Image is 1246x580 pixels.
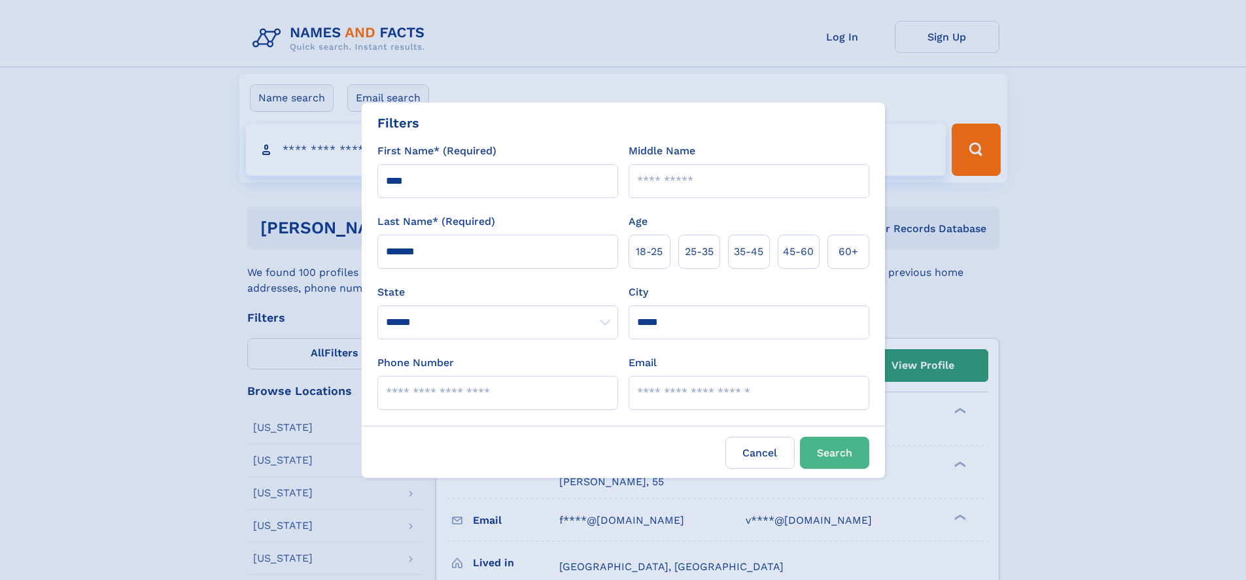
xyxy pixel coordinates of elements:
div: Filters [377,113,419,133]
label: Middle Name [629,143,695,159]
label: Phone Number [377,355,454,371]
label: First Name* (Required) [377,143,496,159]
button: Search [800,437,869,469]
label: Email [629,355,657,371]
span: 25‑35 [685,244,714,260]
span: 45‑60 [783,244,814,260]
span: 35‑45 [734,244,763,260]
span: 18‑25 [636,244,663,260]
span: 60+ [839,244,858,260]
label: Last Name* (Required) [377,214,495,230]
label: Cancel [725,437,795,469]
label: City [629,284,648,300]
label: Age [629,214,648,230]
label: State [377,284,618,300]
